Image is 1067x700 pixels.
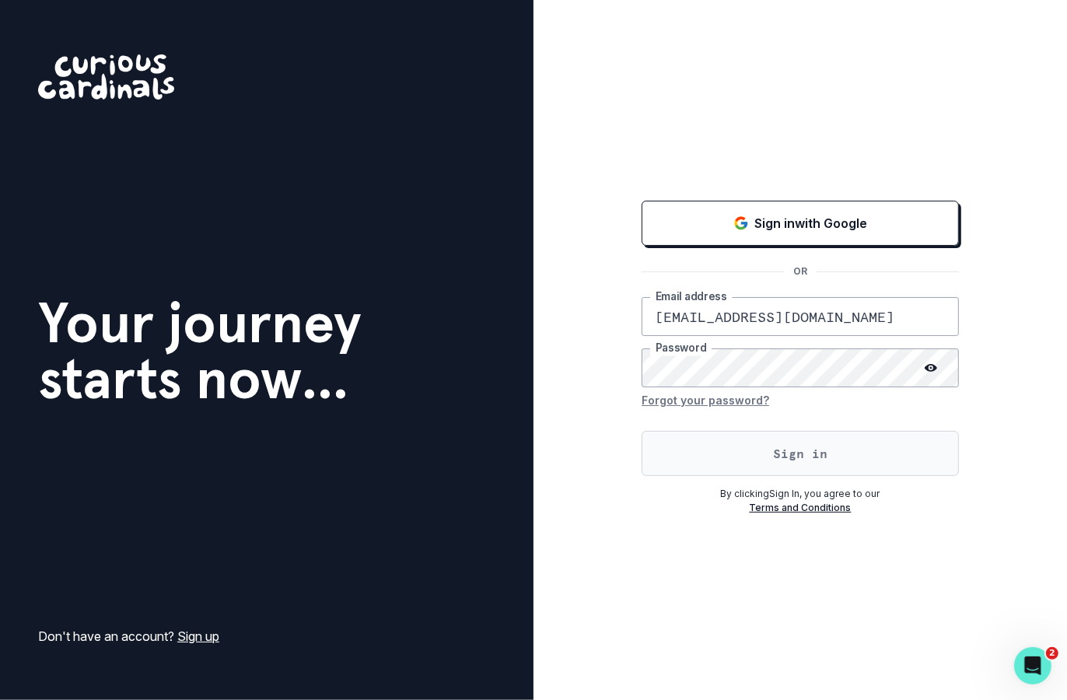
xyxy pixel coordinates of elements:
img: Curious Cardinals Logo [38,54,174,100]
p: Don't have an account? [38,627,219,646]
p: Sign in with Google [755,214,868,233]
button: Forgot your password? [642,387,769,412]
p: OR [784,264,817,278]
iframe: Intercom live chat [1014,647,1051,684]
button: Sign in [642,431,959,476]
span: 2 [1046,647,1058,660]
a: Terms and Conditions [750,502,852,513]
h1: Your journey starts now... [38,295,362,407]
a: Sign up [177,628,219,644]
p: By clicking Sign In , you agree to our [642,487,959,501]
button: Sign in with Google (GSuite) [642,201,959,246]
